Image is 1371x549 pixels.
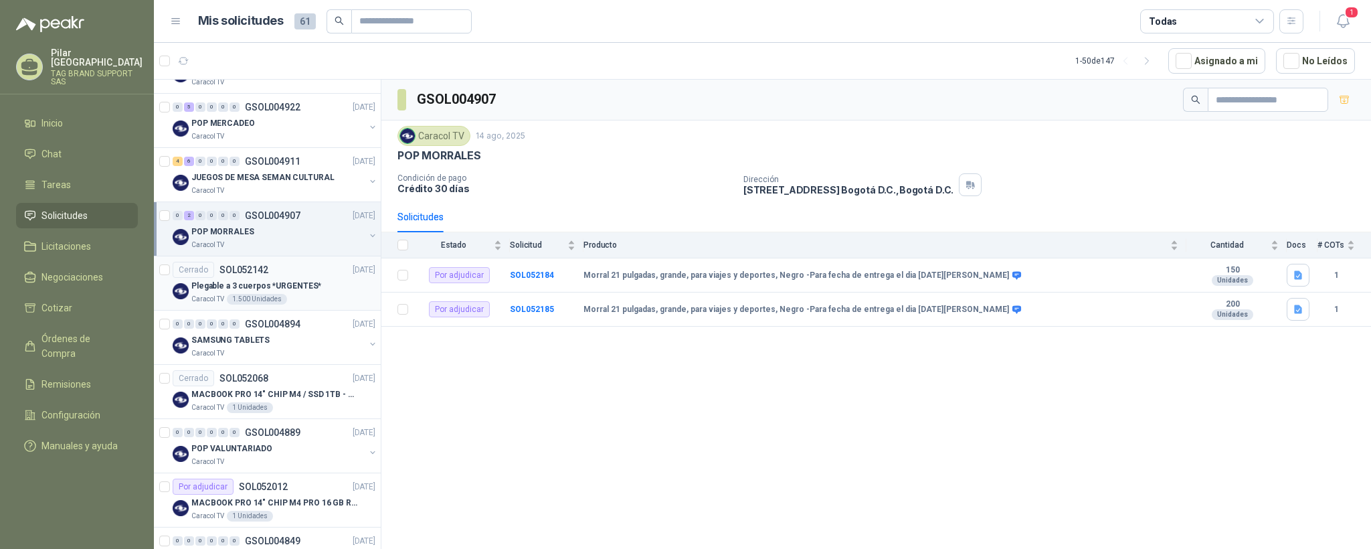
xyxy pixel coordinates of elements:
p: Caracol TV [191,294,224,305]
a: Negociaciones [16,264,138,290]
img: Company Logo [173,229,189,245]
span: Cantidad [1186,240,1268,250]
a: 0 2 0 0 0 0 GSOL004907[DATE] Company LogoPOP MORRALESCaracol TV [173,208,378,250]
div: 1 - 50 de 147 [1075,50,1158,72]
div: Caracol TV [397,126,470,146]
div: 0 [230,428,240,437]
p: [STREET_ADDRESS] Bogotá D.C. , Bogotá D.C. [743,184,953,195]
th: Estado [416,232,510,258]
p: POP MORRALES [191,226,254,238]
div: 0 [230,211,240,220]
p: GSOL004894 [245,319,300,329]
div: 5 [184,102,194,112]
p: GSOL004922 [245,102,300,112]
img: Company Logo [173,500,189,516]
b: 150 [1186,265,1279,276]
p: SOL052068 [219,374,268,383]
p: [DATE] [353,101,375,114]
img: Company Logo [173,121,189,137]
span: Tareas [41,177,71,192]
div: 1 Unidades [227,402,273,413]
p: [DATE] [353,210,375,222]
p: Caracol TV [191,240,224,250]
div: 1.500 Unidades [227,294,287,305]
a: Licitaciones [16,234,138,259]
p: Caracol TV [191,185,224,196]
p: [DATE] [353,426,375,439]
span: search [335,16,344,25]
a: Tareas [16,172,138,198]
img: Company Logo [400,129,415,143]
div: 1 Unidades [227,511,273,522]
div: 0 [218,319,228,329]
div: 0 [195,211,205,220]
span: search [1191,95,1200,104]
p: Crédito 30 días [397,183,733,194]
th: Solicitud [510,232,583,258]
a: Configuración [16,402,138,428]
div: Solicitudes [397,210,444,224]
div: 0 [218,428,228,437]
span: Negociaciones [41,270,103,285]
div: Todas [1149,14,1177,29]
p: 14 ago, 2025 [476,130,525,143]
div: 0 [184,319,194,329]
div: 0 [207,102,217,112]
a: Inicio [16,110,138,136]
div: Por adjudicar [429,267,490,283]
p: Caracol TV [191,457,224,467]
img: Company Logo [173,392,189,408]
div: 0 [218,102,228,112]
a: CerradoSOL052068[DATE] Company LogoMACBOOK PRO 14" CHIP M4 / SSD 1TB - 24 GB RAMCaracol TV1 Unidades [154,365,381,419]
h3: GSOL004907 [417,89,498,110]
div: 0 [230,157,240,166]
a: CerradoSOL052142[DATE] Company LogoPlegable a 3 cuerpos *URGENTES*Caracol TV1.500 Unidades [154,256,381,311]
div: 0 [218,157,228,166]
a: SOL052185 [510,305,554,314]
p: SOL052012 [239,482,288,491]
div: 0 [184,536,194,546]
b: 1 [1317,303,1355,316]
span: Producto [583,240,1168,250]
b: Morral 21 pulgadas, grande, para viajes y deportes, Negro -Para fecha de entrega el dia [DATE][PE... [583,270,1009,281]
th: Docs [1287,232,1317,258]
a: Chat [16,141,138,167]
img: Company Logo [173,446,189,462]
div: 0 [218,211,228,220]
div: 0 [195,102,205,112]
p: [DATE] [353,481,375,493]
div: 0 [173,536,183,546]
p: Caracol TV [191,77,224,88]
div: 0 [173,319,183,329]
a: Órdenes de Compra [16,326,138,366]
p: Caracol TV [191,402,224,413]
div: Cerrado [173,370,214,386]
div: 0 [173,102,183,112]
div: 0 [207,536,217,546]
div: 2 [184,211,194,220]
a: 4 6 0 0 0 0 GSOL004911[DATE] Company LogoJUEGOS DE MESA SEMAN CULTURALCaracol TV [173,153,378,196]
p: Pilar [GEOGRAPHIC_DATA] [51,48,143,67]
div: 0 [184,428,194,437]
b: Morral 21 pulgadas, grande, para viajes y deportes, Negro -Para fecha de entrega el dia [DATE][PE... [583,305,1009,315]
div: 0 [207,319,217,329]
p: Caracol TV [191,348,224,359]
div: 0 [173,211,183,220]
div: 0 [195,428,205,437]
a: 0 0 0 0 0 0 GSOL004889[DATE] Company LogoPOP VALUNTARIADOCaracol TV [173,424,378,467]
img: Company Logo [173,175,189,191]
span: Solicitud [510,240,565,250]
div: 0 [207,211,217,220]
img: Company Logo [173,283,189,299]
div: 0 [173,428,183,437]
span: Licitaciones [41,239,91,254]
th: # COTs [1317,232,1371,258]
p: MACBOOK PRO 14" CHIP M4 / SSD 1TB - 24 GB RAM [191,388,358,401]
span: Configuración [41,408,100,422]
p: GSOL004849 [245,536,300,546]
a: Cotizar [16,295,138,321]
h1: Mis solicitudes [198,11,284,31]
div: 0 [230,536,240,546]
div: Cerrado [173,262,214,278]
